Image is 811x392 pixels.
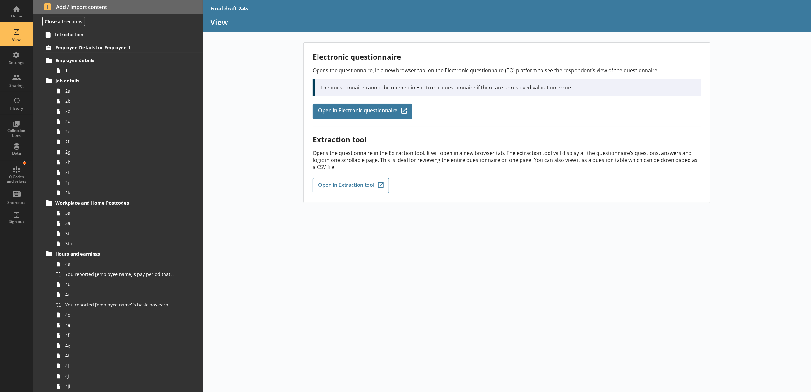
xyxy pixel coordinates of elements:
[65,230,174,236] span: 3b
[44,76,203,86] a: Job details
[44,249,203,259] a: Hours and earnings
[65,271,174,277] span: You reported [employee name]'s pay period that included [Reference Date] to be [Untitled answer]....
[5,200,28,205] div: Shortcuts
[53,178,203,188] a: 2j
[53,218,203,228] a: 3ai
[55,45,171,51] span: Employee Details for Employee 1
[65,159,174,165] span: 2h
[65,129,174,135] span: 2e
[44,3,192,10] span: Add / import content
[65,67,174,73] span: 1
[55,57,171,63] span: Employee details
[318,108,397,115] span: Open in Electronic questionnaire
[65,190,174,196] span: 2k
[65,241,174,247] span: 3bi
[53,167,203,178] a: 2i
[65,353,174,359] span: 4h
[53,106,203,116] a: 2c
[53,157,203,167] a: 2h
[65,169,174,175] span: 2i
[53,239,203,249] a: 3bi
[53,147,203,157] a: 2g
[65,220,174,226] span: 3ai
[53,340,203,351] a: 4g
[55,251,171,257] span: Hours and earnings
[44,198,203,208] a: Workplace and Home Postcodes
[53,228,203,239] a: 3b
[65,373,174,379] span: 4j
[55,31,171,38] span: Introduction
[65,322,174,328] span: 4e
[65,291,174,297] span: 4c
[65,383,174,389] span: 4ji
[313,135,701,144] h2: Extraction tool
[43,29,203,39] a: Introduction
[313,150,701,171] p: Opens the questionnaire in the Extraction tool. It will open in a new browser tab. The extraction...
[53,330,203,340] a: 4f
[53,351,203,361] a: 4h
[42,17,85,26] button: Close all sections
[53,361,203,371] a: 4i
[65,363,174,369] span: 4i
[53,66,203,76] a: 1
[320,84,696,91] p: The questionnaire cannot be opened in Electronic questionnaire if there are unresolved validation...
[53,116,203,127] a: 2d
[53,96,203,106] a: 2b
[65,139,174,145] span: 2f
[53,371,203,381] a: 4j
[53,279,203,290] a: 4b
[53,127,203,137] a: 2e
[313,178,389,193] a: Open in Extraction tool
[53,381,203,391] a: 4ji
[53,188,203,198] a: 2k
[53,290,203,300] a: 4c
[5,175,28,184] div: Q Codes and values
[65,118,174,124] span: 2d
[53,86,203,96] a: 2a
[65,281,174,287] span: 4b
[53,310,203,320] a: 4d
[5,14,28,19] div: Home
[65,210,174,216] span: 3a
[65,98,174,104] span: 2b
[5,60,28,65] div: Settings
[53,269,203,279] a: You reported [employee name]'s pay period that included [Reference Date] to be [Untitled answer]....
[55,200,171,206] span: Workplace and Home Postcodes
[5,106,28,111] div: History
[53,320,203,330] a: 4e
[53,208,203,218] a: 3a
[65,88,174,94] span: 2a
[313,52,701,62] h2: Electronic questionnaire
[44,55,203,66] a: Employee details
[46,55,203,76] li: Employee details1
[53,137,203,147] a: 2f
[210,5,248,12] div: Final draft 2-4s
[65,108,174,114] span: 2c
[46,76,203,198] li: Job details2a2b2c2d2e2f2g2h2i2j2k
[313,104,412,119] a: Open in Electronic questionnaire
[65,261,174,267] span: 4a
[65,302,174,308] span: You reported [employee name]'s basic pay earned for work carried out in the pay period that inclu...
[55,78,171,84] span: Job details
[65,312,174,318] span: 4d
[5,151,28,156] div: Data
[5,37,28,42] div: View
[210,17,803,27] h1: View
[44,42,203,53] a: Employee Details for Employee 1
[65,342,174,348] span: 4g
[53,259,203,269] a: 4a
[46,198,203,249] li: Workplace and Home Postcodes3a3ai3b3bi
[53,300,203,310] a: You reported [employee name]'s basic pay earned for work carried out in the pay period that inclu...
[65,149,174,155] span: 2g
[65,179,174,185] span: 2j
[318,182,374,189] span: Open in Extraction tool
[313,67,701,74] p: Opens the questionnaire, in a new browser tab, on the Electronic questionnaire (EQ) platform to s...
[5,219,28,224] div: Sign out
[65,332,174,338] span: 4f
[5,128,28,138] div: Collection Lists
[5,83,28,88] div: Sharing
